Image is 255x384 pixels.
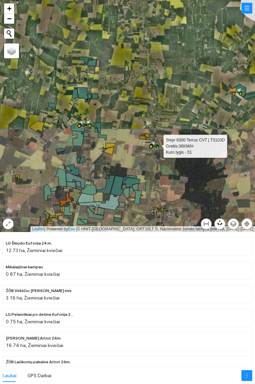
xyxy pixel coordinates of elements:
[3,372,17,379] div: Laukai
[201,221,211,227] span: column-width
[241,3,252,14] button: menu
[6,335,62,342] span: ŽŪB Kriščiūno Artist 24m.
[4,28,14,39] button: Initiate a new search
[4,14,14,24] a: Zoom out
[6,311,73,318] span: LG Pelaniškiai po dešine Euforija 24m.
[7,4,12,13] span: +
[3,218,14,229] button: expand-alt
[6,264,43,270] span: Mikalajūnai kampas
[242,373,252,378] span: more
[76,227,77,231] span: |
[27,372,51,379] div: GPS Darbai
[241,218,252,229] button: aim
[6,271,60,277] span: 0.87 ha, Žieminiai kviečiai
[201,218,212,229] button: column-width
[6,319,60,324] span: 0.75 ha, Žieminiai kviečiai
[6,359,71,365] span: ŽŪB Laiškonių pakalnė Artist 24m.
[32,227,44,231] a: Leaflet
[241,370,252,381] button: more
[6,288,71,294] span: ŽŪB Virkščio Veselkiškiai mix
[6,240,52,247] span: LG Škiudo Euforija 24 m.
[4,43,19,58] a: Layers
[30,226,255,232] div: | Powered by © HNIT-[GEOGRAPHIC_DATA]; ORT10LT ©, Nacionalinė žemės tarnyba prie AM, [DATE]-[DATE]
[3,221,13,227] span: expand-alt
[68,227,75,231] a: Esri
[6,343,63,348] span: 16.74 ha, Žieminiai kviečiai
[4,3,14,14] a: Zoom in
[242,221,252,227] span: aim
[7,14,12,23] span: −
[6,295,60,301] span: 3.16 ha, Žieminiai kviečiai
[6,248,62,253] span: 12.73 ha, Žieminiai kviečiai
